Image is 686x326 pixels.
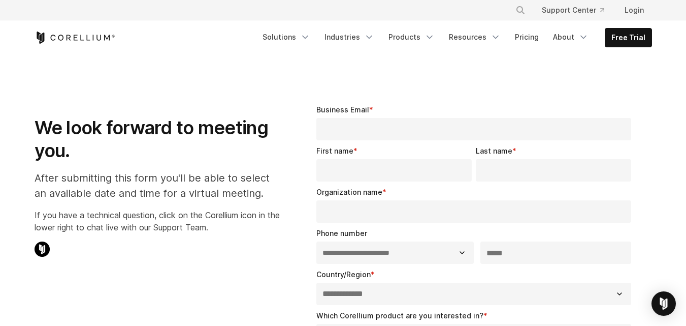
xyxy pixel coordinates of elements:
[35,32,115,44] a: Corellium Home
[316,146,353,155] span: First name
[605,28,651,47] a: Free Trial
[616,1,652,19] a: Login
[256,28,652,47] div: Navigation Menu
[35,209,280,233] p: If you have a technical question, click on the Corellium icon in the lower right to chat live wit...
[316,105,369,114] span: Business Email
[503,1,652,19] div: Navigation Menu
[316,311,483,320] span: Which Corellium product are you interested in?
[35,116,280,162] h1: We look forward to meeting you.
[316,270,371,279] span: Country/Region
[382,28,441,46] a: Products
[511,1,530,19] button: Search
[35,170,280,201] p: After submitting this form you'll be able to select an available date and time for a virtual meet...
[443,28,507,46] a: Resources
[509,28,545,46] a: Pricing
[547,28,595,46] a: About
[256,28,316,46] a: Solutions
[476,146,512,155] span: Last name
[35,242,50,257] img: Corellium Chat Icon
[318,28,380,46] a: Industries
[651,291,676,316] div: Open Intercom Messenger
[316,188,382,196] span: Organization name
[316,229,367,238] span: Phone number
[534,1,612,19] a: Support Center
